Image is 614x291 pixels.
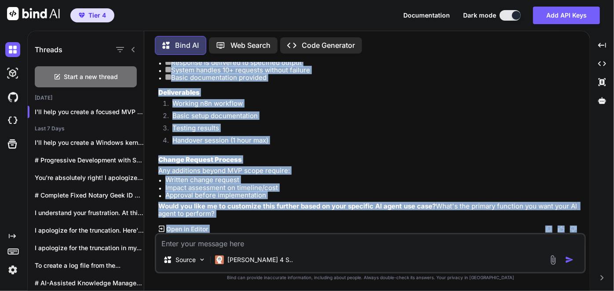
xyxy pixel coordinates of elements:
[35,208,144,217] p: I understand your frustration. At this point,...
[165,74,584,81] li: Basic documentation provided
[565,255,574,264] img: icon
[28,125,144,132] h2: Last 7 Days
[175,41,199,49] p: Bind AI
[158,202,436,210] strong: Would you like me to customize this further based on your specific AI agent use case?
[548,255,558,265] img: attachment
[35,138,144,147] p: I'll help you create a Windows kernel...
[558,226,565,233] img: like
[165,176,584,183] li: Written change request
[35,261,144,270] p: To create a log file from the...
[165,137,584,149] li: Handover session (1 hour max)
[165,191,584,199] li: Approval before implementation
[35,44,62,55] h1: Threads
[165,184,584,191] li: Impact assessment on timeline/cost
[5,42,20,57] img: darkChat
[35,244,144,252] p: I apologize for the truncation in my...
[198,256,206,263] img: Pick Models
[70,8,114,22] button: premiumTier 4
[165,124,584,137] li: Testing results
[5,113,20,128] img: cloudideIcon
[165,100,584,112] li: Working n8n workflow
[158,88,200,97] strong: Deliverables
[175,255,196,264] p: Source
[158,202,584,218] p: What's the primary function you want your AI agent to perform?
[35,191,144,200] p: # Complete Fixed Notary Geek ID Verification...
[35,279,144,287] p: # AI-Assisted Knowledge Management and Content Creation...
[165,66,584,74] li: System handles 10+ requests without failure
[35,173,144,182] p: You're absolutely right! I apologize for breaking...
[533,7,600,24] button: Add API Keys
[166,225,208,234] p: Open in Editor
[230,41,270,49] p: Web Search
[64,72,118,81] span: Start a new thread
[155,275,586,280] p: Bind can provide inaccurate information, including about people. Always double-check its answers....
[88,11,106,20] span: Tier 4
[5,262,20,277] img: settings
[35,226,144,235] p: I apologize for the truncation. Here's the...
[5,90,20,104] img: githubDark
[79,13,85,18] img: premium
[463,11,496,20] span: Dark mode
[165,59,584,66] li: Response is delivered to specified output
[7,7,60,20] img: Bind AI
[403,12,450,19] button: Documentation
[227,255,293,264] p: [PERSON_NAME] 4 S..
[5,66,20,81] img: darkAi-studio
[28,94,144,101] h2: [DATE]
[570,226,577,233] img: dislike
[545,226,552,233] img: copy
[403,11,450,19] span: Documentation
[158,155,242,164] strong: Change Request Process
[215,255,224,264] img: Claude 4 Sonnet
[158,167,584,174] p: Any additions beyond MVP scope require:
[35,108,144,116] p: I'll help you create a focused MVP scope...
[302,41,355,49] p: Code Generator
[165,112,584,124] li: Basic setup documentation
[35,156,144,165] p: # Progressive Development with Self-Serving UI Yes,...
